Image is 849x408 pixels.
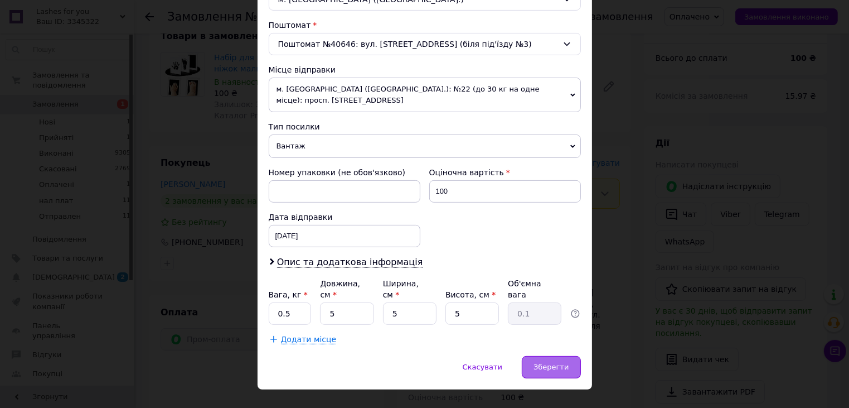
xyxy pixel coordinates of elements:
[269,65,336,74] span: Місце відправки
[281,335,337,344] span: Додати місце
[269,135,581,158] span: Вантаж
[320,279,360,299] label: Довжина, см
[269,78,581,112] span: м. [GEOGRAPHIC_DATA] ([GEOGRAPHIC_DATA].): №22 (до 30 кг на одне місце): просп. [STREET_ADDRESS]
[277,257,423,268] span: Опис та додаткова інформація
[269,33,581,55] div: Поштомат №40646: вул. [STREET_ADDRESS] (біля під'їзду №3)
[269,212,420,223] div: Дата відправки
[269,122,320,131] span: Тип посилки
[269,290,308,299] label: Вага, кг
[445,290,496,299] label: Висота, см
[463,363,502,371] span: Скасувати
[533,363,569,371] span: Зберегти
[383,279,419,299] label: Ширина, см
[508,278,561,300] div: Об'ємна вага
[269,20,581,31] div: Поштомат
[269,167,420,178] div: Номер упаковки (не обов'язково)
[429,167,581,178] div: Оціночна вартість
